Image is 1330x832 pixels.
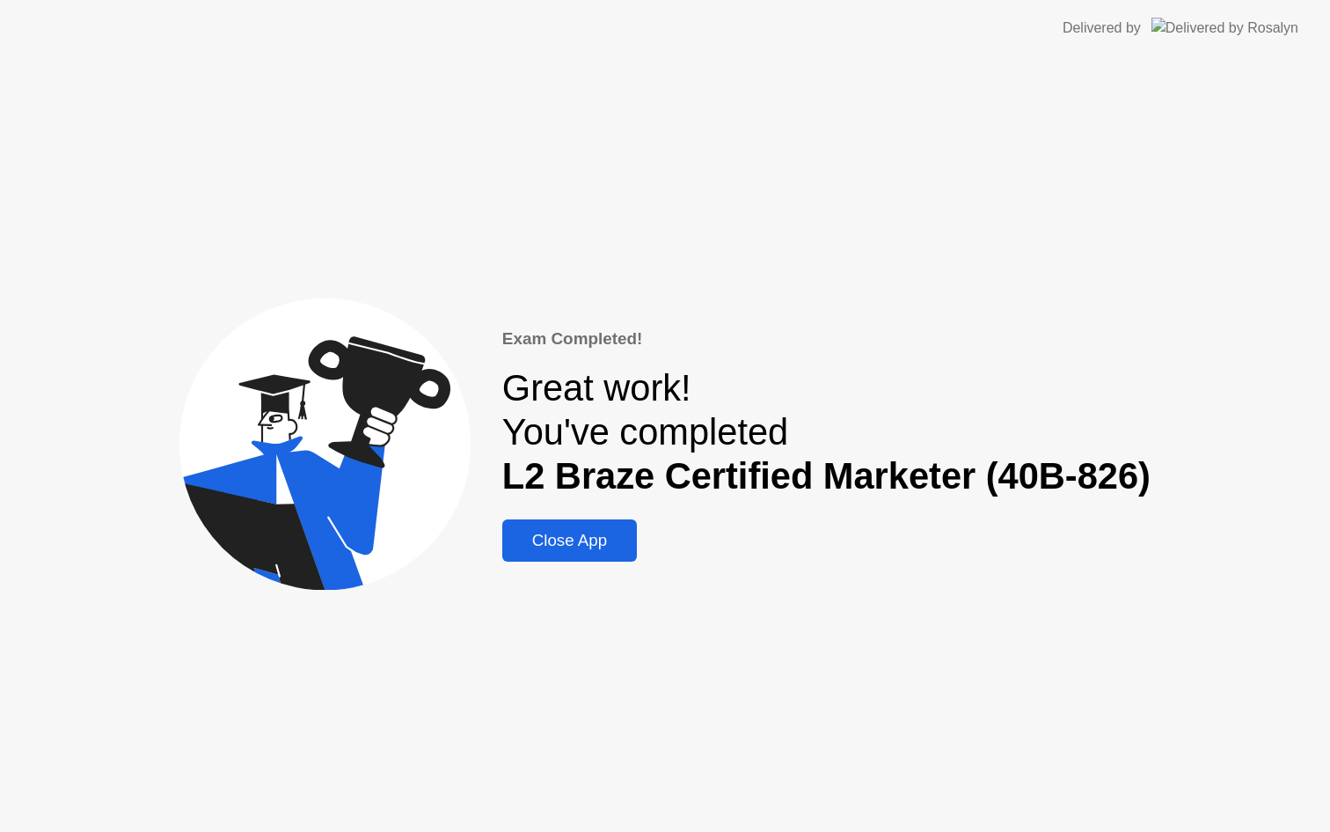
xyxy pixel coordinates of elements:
div: Great work! You've completed [502,366,1151,498]
div: Close App [508,531,632,550]
div: Delivered by [1063,18,1141,39]
button: Close App [502,519,637,562]
div: Exam Completed! [502,327,1151,351]
b: L2 Braze Certified Marketer (40B-826) [502,455,1151,497]
img: Delivered by Rosalyn [1151,18,1298,38]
